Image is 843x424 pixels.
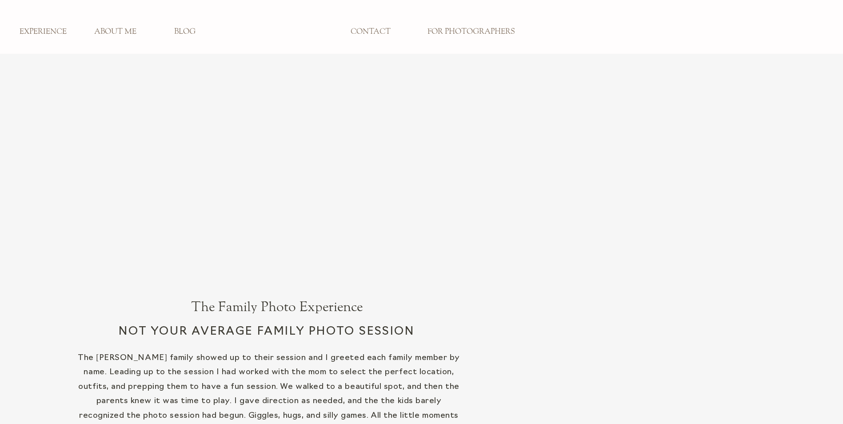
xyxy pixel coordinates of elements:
[421,27,521,37] a: FOR PHOTOGRAPHERS
[124,299,429,317] h1: The Family Photo Experience
[341,27,400,37] a: CONTACT
[24,323,509,349] h2: Not your average family photo session
[14,27,72,37] a: EXPERIENCE
[86,27,144,37] a: ABOUT ME
[156,27,214,37] a: BLOG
